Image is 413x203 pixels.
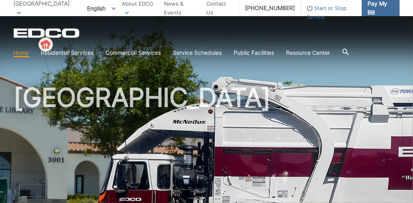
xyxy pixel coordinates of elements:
[14,48,29,57] a: Home
[234,48,274,57] a: Public Facilities
[173,48,222,57] a: Service Schedules
[286,48,330,57] a: Resource Center
[106,48,161,57] a: Commercial Services
[81,2,122,15] span: English
[41,48,94,57] a: Residential Services
[14,28,81,38] a: EDCD logo. Return to the homepage.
